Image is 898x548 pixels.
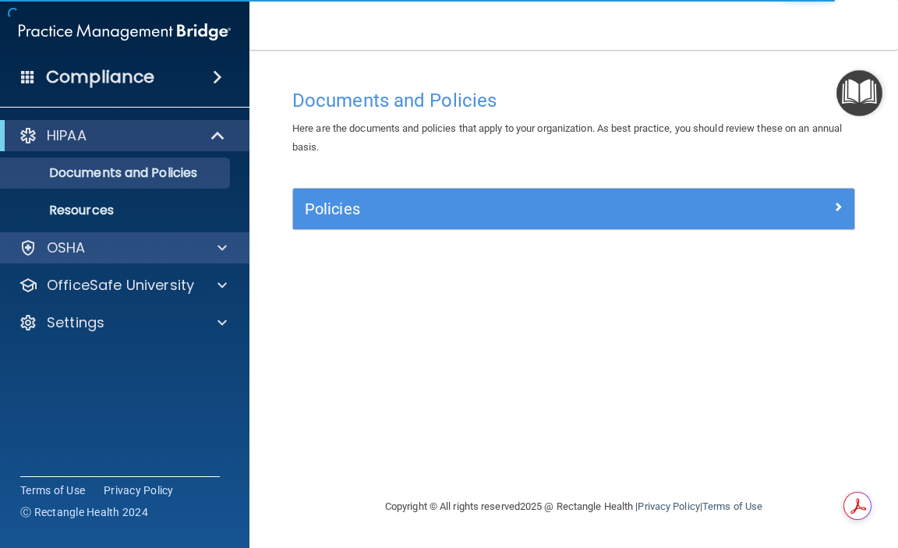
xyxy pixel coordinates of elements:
a: Terms of Use [20,483,85,498]
img: PMB logo [19,16,231,48]
p: HIPAA [47,126,87,145]
a: Settings [19,313,227,332]
iframe: Drift Widget Chat Controller [628,466,879,529]
a: HIPAA [19,126,226,145]
span: Here are the documents and policies that apply to your organization. As best practice, you should... [292,122,842,153]
a: OfficeSafe University [19,276,227,295]
p: Documents and Policies [10,165,223,181]
p: Settings [47,313,104,332]
a: Policies [305,196,843,221]
h4: Documents and Policies [292,90,855,111]
button: Open Resource Center [836,70,882,116]
h5: Policies [305,200,702,217]
h4: Compliance [46,66,154,88]
span: Ⓒ Rectangle Health 2024 [20,504,148,520]
div: Copyright © All rights reserved 2025 @ Rectangle Health | | [289,482,858,532]
p: OSHA [47,239,86,257]
p: OfficeSafe University [47,276,194,295]
a: Privacy Policy [104,483,174,498]
p: Resources [10,203,223,218]
a: OSHA [19,239,227,257]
